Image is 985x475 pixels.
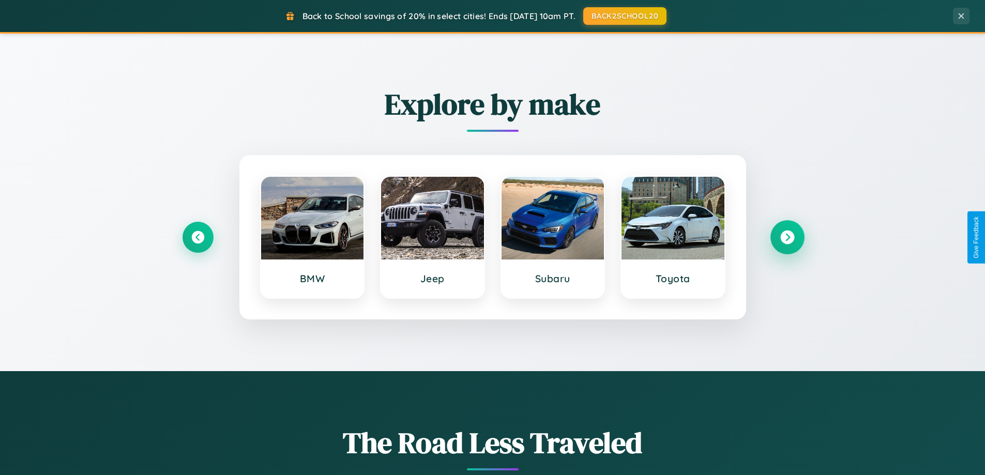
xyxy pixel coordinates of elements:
[632,272,714,285] h3: Toyota
[183,84,803,124] h2: Explore by make
[583,7,666,25] button: BACK2SCHOOL20
[973,217,980,258] div: Give Feedback
[271,272,354,285] h3: BMW
[512,272,594,285] h3: Subaru
[391,272,474,285] h3: Jeep
[302,11,575,21] span: Back to School savings of 20% in select cities! Ends [DATE] 10am PT.
[183,423,803,463] h1: The Road Less Traveled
